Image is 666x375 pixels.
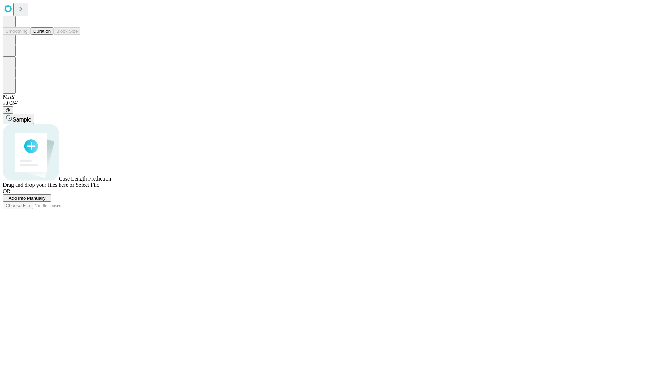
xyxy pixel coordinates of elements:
[3,182,74,188] span: Drag and drop your files here or
[59,176,111,182] span: Case Length Prediction
[53,27,80,35] button: Block Size
[3,27,31,35] button: Smoothing
[3,94,663,100] div: MAY
[6,107,10,112] span: @
[3,106,13,114] button: @
[3,114,34,124] button: Sample
[31,27,53,35] button: Duration
[12,117,31,123] span: Sample
[3,194,51,202] button: Add Info Manually
[3,188,10,194] span: OR
[3,100,663,106] div: 2.0.241
[9,195,46,201] span: Add Info Manually
[76,182,99,188] span: Select File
